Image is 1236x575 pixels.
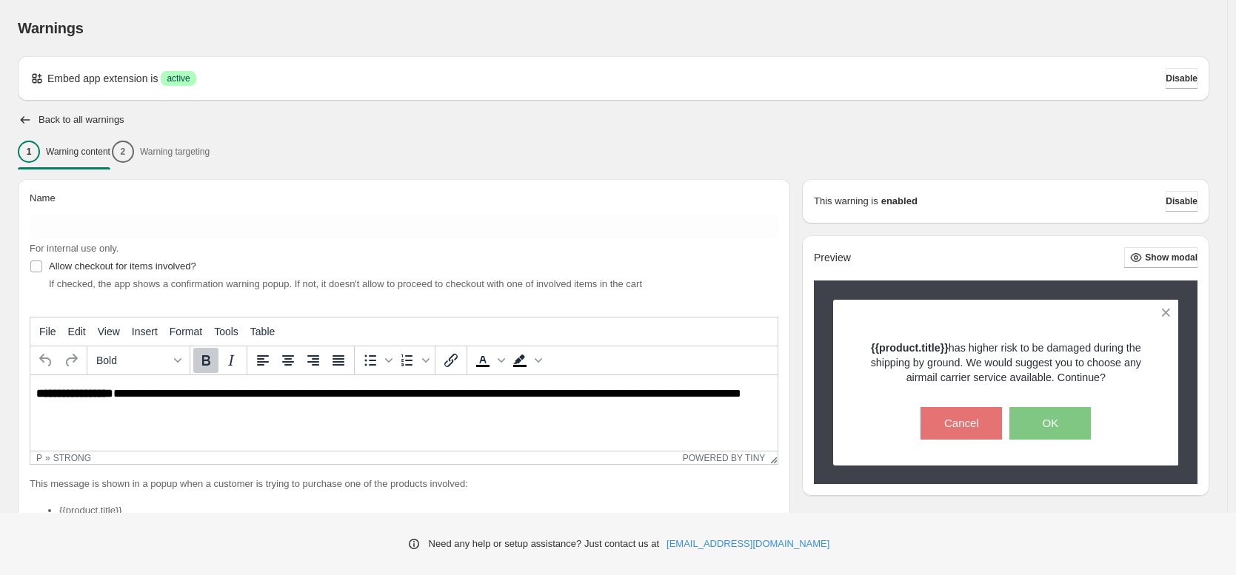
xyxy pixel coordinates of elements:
[47,71,158,86] p: Embed app extension is
[859,340,1153,385] p: has higher risk to be damaged during the shipping by ground. We would suggest you to choose any a...
[59,503,778,518] li: {{product.title}}
[170,326,202,337] span: Format
[49,260,196,272] span: Allow checkout for items involved?
[18,136,110,167] button: 1Warning content
[132,326,158,337] span: Insert
[871,342,949,354] strong: {{product.title}}
[53,453,91,463] div: strong
[438,348,464,373] button: Insert/edit link
[1166,68,1197,89] button: Disable
[18,141,40,163] div: 1
[1166,73,1197,84] span: Disable
[1124,247,1197,268] button: Show modal
[68,326,86,337] span: Edit
[881,194,918,209] strong: enabled
[395,348,432,373] div: Numbered list
[214,326,238,337] span: Tools
[250,326,275,337] span: Table
[45,453,50,463] div: »
[90,348,187,373] button: Formats
[33,348,59,373] button: Undo
[326,348,351,373] button: Justify
[59,348,84,373] button: Redo
[683,453,766,463] a: Powered by Tiny
[39,326,56,337] span: File
[167,73,190,84] span: active
[30,477,778,491] p: This message is shown in a popup when a customer is trying to purchase one of the products involved:
[49,278,642,289] span: If checked, the app shows a confirmation warning popup. If not, it doesn't allow to proceed to ch...
[470,348,507,373] div: Text color
[193,348,218,373] button: Bold
[218,348,244,373] button: Italic
[921,407,1002,440] button: Cancel
[1009,407,1091,440] button: OK
[30,375,778,451] iframe: Rich Text Area
[1166,191,1197,212] button: Disable
[36,453,42,463] div: p
[30,192,56,204] span: Name
[814,252,851,264] h2: Preview
[358,348,395,373] div: Bullet list
[39,114,124,126] h2: Back to all warnings
[1145,252,1197,263] span: Show modal
[667,537,829,551] a: [EMAIL_ADDRESS][DOMAIN_NAME]
[18,20,84,36] span: Warnings
[98,326,120,337] span: View
[46,146,110,158] p: Warning content
[1166,195,1197,207] span: Disable
[275,348,301,373] button: Align center
[96,354,169,366] span: Bold
[814,194,878,209] p: This warning is
[765,451,778,464] div: Resize
[250,348,275,373] button: Align left
[301,348,326,373] button: Align right
[30,243,118,254] span: For internal use only.
[507,348,544,373] div: Background color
